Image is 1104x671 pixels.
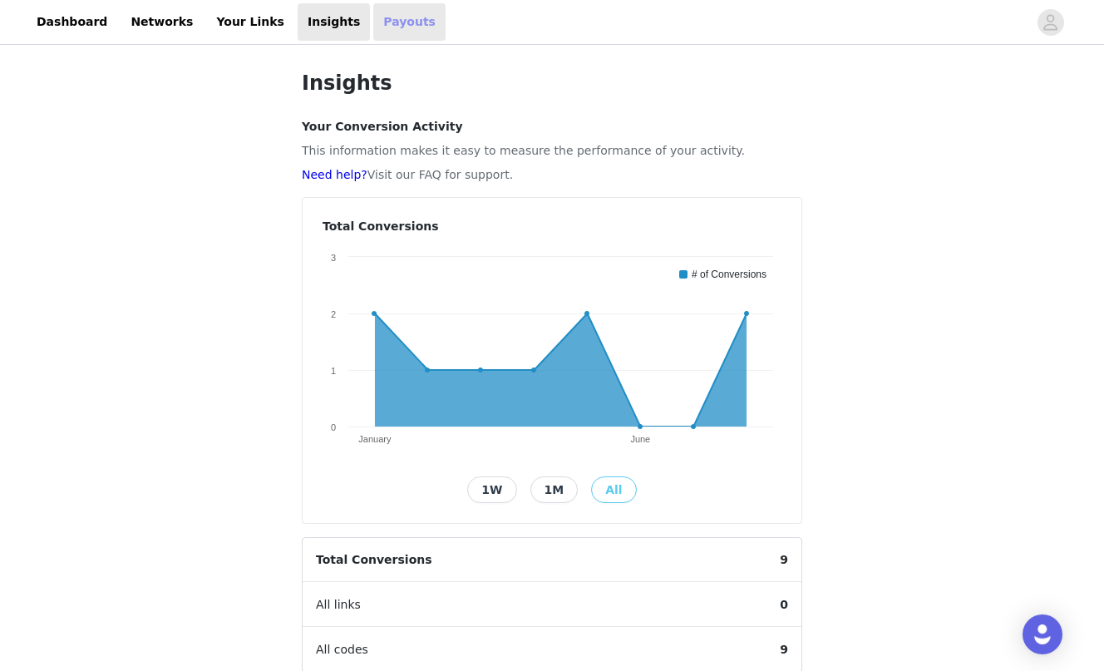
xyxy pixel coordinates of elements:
p: This information makes it easy to measure the performance of your activity. [302,142,802,160]
a: Networks [121,3,203,41]
a: Need help? [302,168,367,181]
button: 1M [530,476,579,503]
h4: Total Conversions [323,218,781,235]
span: 9 [766,538,801,582]
a: Dashboard [27,3,117,41]
a: Your Links [206,3,294,41]
text: 3 [331,253,336,263]
div: avatar [1042,9,1058,36]
h1: Insights [302,68,802,98]
p: Visit our FAQ for support. [302,166,802,184]
a: Insights [298,3,370,41]
text: January [358,434,392,444]
text: 2 [331,309,336,319]
span: 0 [766,583,801,627]
button: All [591,476,636,503]
text: 1 [331,366,336,376]
div: Open Intercom Messenger [1023,614,1062,654]
text: # of Conversions [692,269,766,280]
text: 0 [331,422,336,432]
a: Payouts [373,3,446,41]
h4: Your Conversion Activity [302,118,802,136]
span: Total Conversions [303,538,446,582]
text: June [630,434,650,444]
button: 1W [467,476,516,503]
span: All links [303,583,374,627]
